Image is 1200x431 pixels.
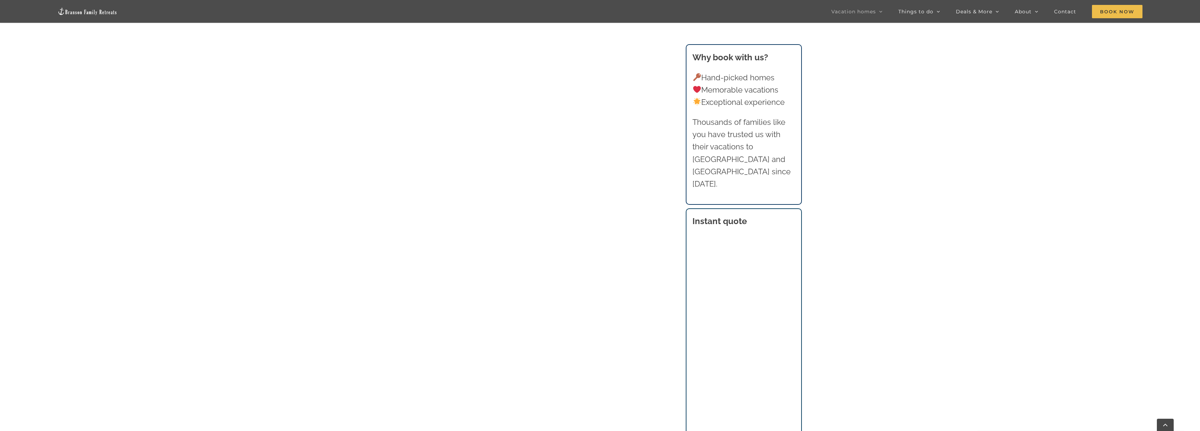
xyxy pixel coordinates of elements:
[1015,9,1032,14] span: About
[693,98,701,106] img: 🌟
[1054,9,1076,14] span: Contact
[58,7,117,15] img: Branson Family Retreats Logo
[692,116,795,190] p: Thousands of families like you have trusted us with their vacations to [GEOGRAPHIC_DATA] and [GEO...
[693,73,701,81] img: 🔑
[692,216,747,226] strong: Instant quote
[1092,5,1142,18] span: Book Now
[692,72,795,109] p: Hand-picked homes Memorable vacations Exceptional experience
[831,9,876,14] span: Vacation homes
[692,51,795,64] h3: Why book with us?
[898,9,933,14] span: Things to do
[956,9,992,14] span: Deals & More
[693,86,701,93] img: ❤️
